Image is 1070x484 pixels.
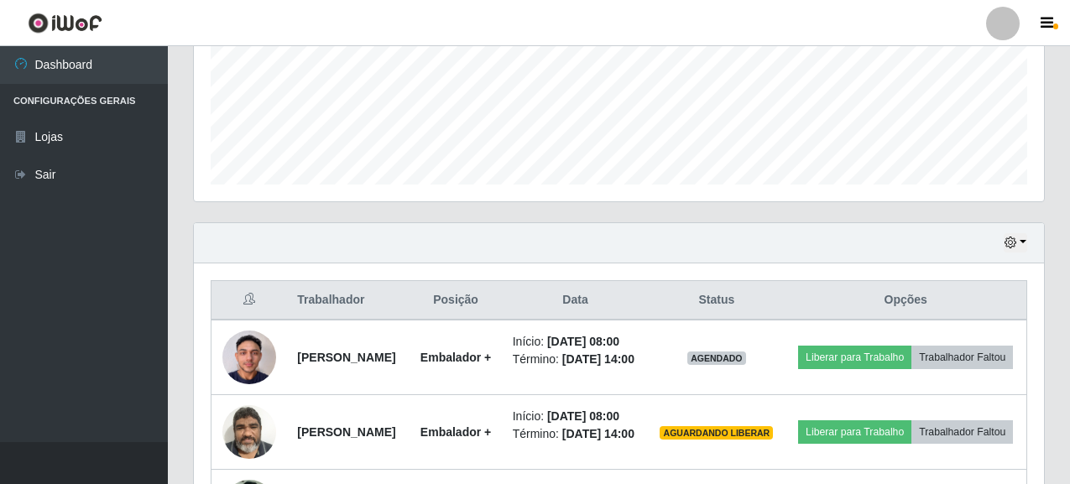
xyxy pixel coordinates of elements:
th: Posição [409,281,502,320]
span: AGENDADO [687,351,746,365]
time: [DATE] 08:00 [547,335,619,348]
th: Trabalhador [287,281,409,320]
button: Liberar para Trabalho [798,420,911,444]
time: [DATE] 14:00 [562,352,634,366]
strong: Embalador + [420,351,491,364]
time: [DATE] 14:00 [562,427,634,440]
li: Término: [513,351,639,368]
img: CoreUI Logo [28,13,102,34]
strong: [PERSON_NAME] [297,351,395,364]
th: Data [503,281,649,320]
img: 1754834692100.jpeg [222,321,276,393]
li: Término: [513,425,639,443]
img: 1625107347864.jpeg [222,396,276,467]
strong: Embalador + [420,425,491,439]
button: Liberar para Trabalho [798,346,911,369]
time: [DATE] 08:00 [547,409,619,423]
strong: [PERSON_NAME] [297,425,395,439]
span: AGUARDANDO LIBERAR [660,426,773,440]
button: Trabalhador Faltou [911,420,1013,444]
button: Trabalhador Faltou [911,346,1013,369]
th: Opções [785,281,1026,320]
li: Início: [513,408,639,425]
li: Início: [513,333,639,351]
th: Status [648,281,785,320]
